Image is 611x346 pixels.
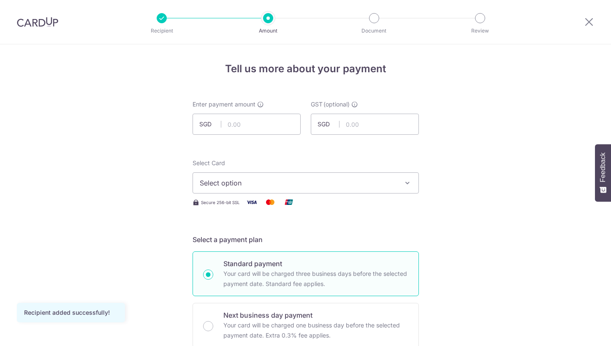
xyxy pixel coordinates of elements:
span: Select option [200,178,396,188]
p: Next business day payment [223,310,408,320]
p: Review [449,27,511,35]
button: Feedback - Show survey [595,144,611,202]
span: (optional) [323,100,350,109]
p: Your card will be charged three business days before the selected payment date. Standard fee appl... [223,269,408,289]
p: Document [343,27,405,35]
img: CardUp [17,17,58,27]
span: SGD [199,120,221,128]
input: 0.00 [311,114,419,135]
p: Standard payment [223,259,408,269]
span: translation missing: en.payables.payment_networks.credit_card.summary.labels.select_card [193,159,225,166]
div: Recipient added successfully! [24,308,118,317]
span: GST [311,100,323,109]
p: Amount [237,27,299,35]
h4: Tell us more about your payment [193,61,419,76]
p: Recipient [130,27,193,35]
h5: Select a payment plan [193,234,419,245]
span: Enter payment amount [193,100,255,109]
p: Your card will be charged one business day before the selected payment date. Extra 0.3% fee applies. [223,320,408,341]
button: Select option [193,172,419,193]
img: Mastercard [262,197,279,207]
img: Visa [243,197,260,207]
span: SGD [318,120,339,128]
img: Union Pay [280,197,297,207]
input: 0.00 [193,114,301,135]
span: Feedback [599,153,607,182]
span: Secure 256-bit SSL [201,199,240,206]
